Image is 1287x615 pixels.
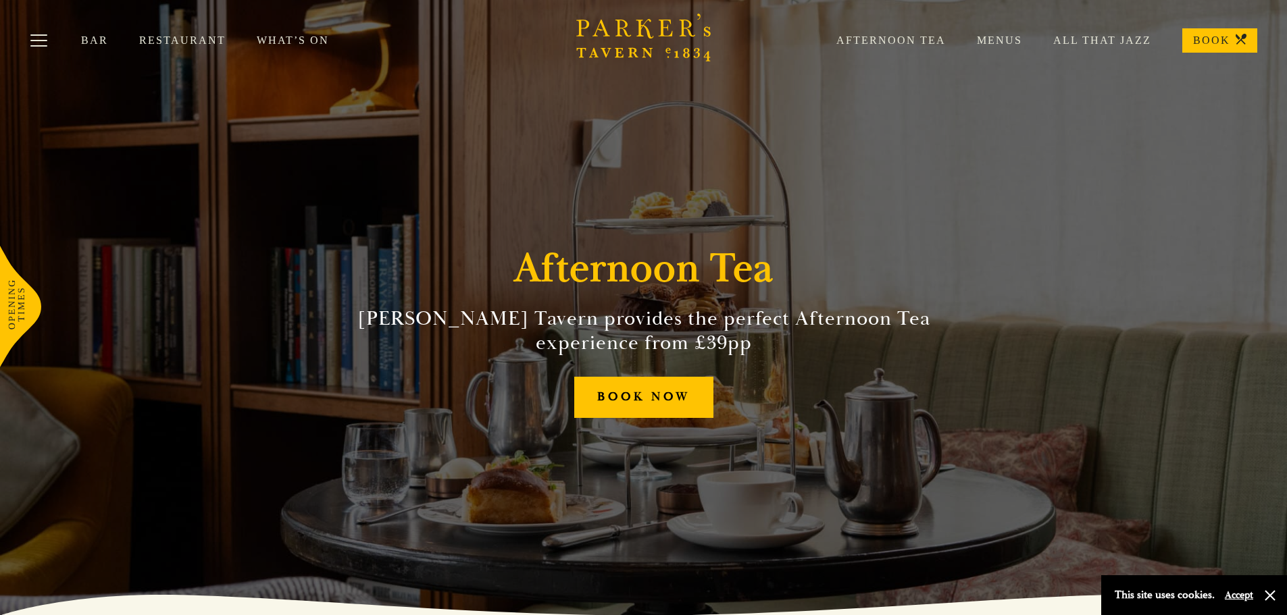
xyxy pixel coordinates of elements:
[1225,589,1253,601] button: Accept
[1263,589,1277,602] button: Close and accept
[336,306,952,355] h2: [PERSON_NAME] Tavern provides the perfect Afternoon Tea experience from £39pp
[514,244,774,293] h1: Afternoon Tea
[1115,585,1215,605] p: This site uses cookies.
[574,377,713,418] a: BOOK NOW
